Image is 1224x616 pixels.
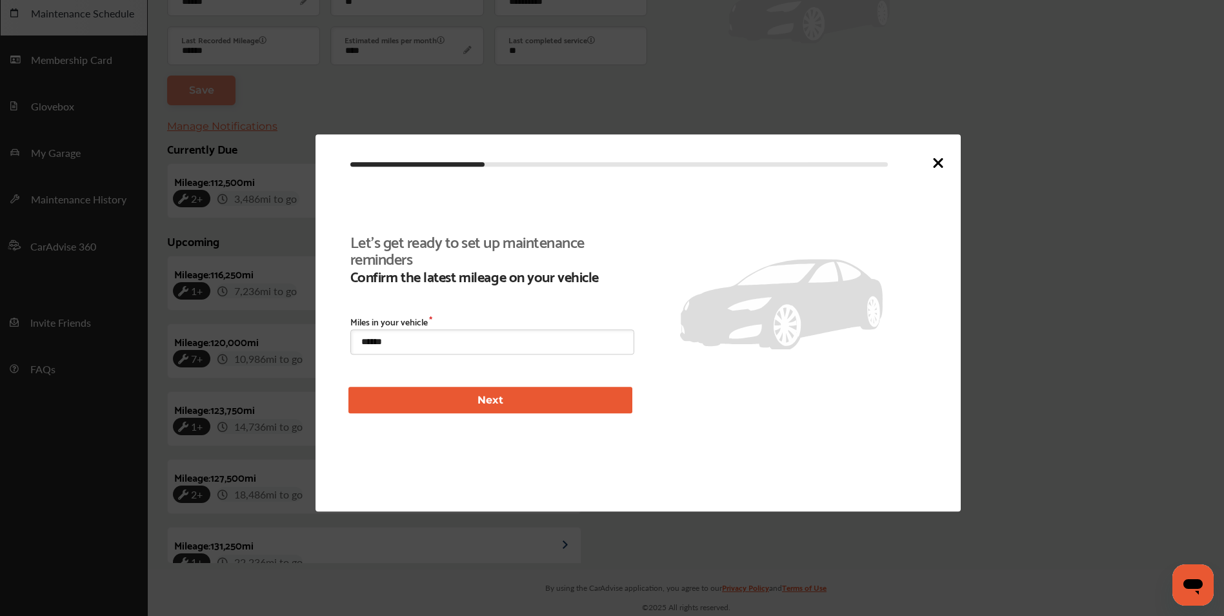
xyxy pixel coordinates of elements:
[350,232,626,266] b: Let's get ready to set up maintenance reminders
[1172,564,1214,606] iframe: Button to launch messaging window
[350,316,634,327] label: Miles in your vehicle
[350,267,626,284] b: Confirm the latest mileage on your vehicle
[348,387,632,414] button: Next
[680,259,883,350] img: placeholder_car.fcab19be.svg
